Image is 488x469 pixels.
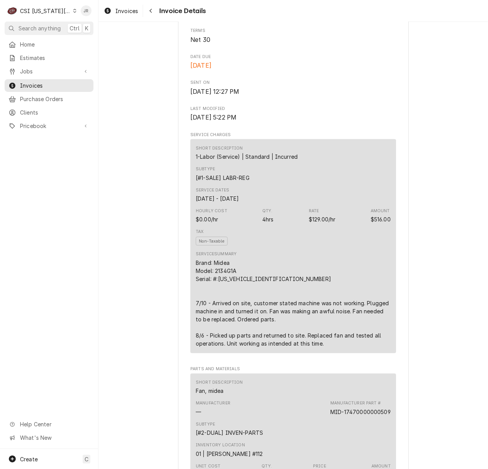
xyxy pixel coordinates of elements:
[190,106,396,122] div: Last Modified
[309,208,319,214] div: Rate
[196,401,230,416] div: Manufacturer
[196,442,245,449] div: Inventory Location
[7,5,18,16] div: CSI Kansas City's Avatar
[262,215,274,223] div: Quantity
[196,145,243,151] div: Short Description
[196,251,237,257] div: Service Summary
[5,431,93,444] a: Go to What's New
[196,450,263,458] div: Inventory Location
[85,24,88,32] span: K
[196,166,215,172] div: Subtype
[196,259,391,348] div: Brand: Midea Model: 2134G1A Serial: #:[US_VEHICLE_IDENTIFICATION_NUMBER] 7/10 - Arrived on site, ...
[20,40,90,48] span: Home
[81,5,92,16] div: JR
[190,54,396,60] span: Date Due
[5,52,93,64] a: Estimates
[309,208,336,223] div: Price
[371,215,391,223] div: Amount
[5,38,93,51] a: Home
[190,80,396,86] span: Sent On
[20,54,90,62] span: Estimates
[5,106,93,119] a: Clients
[190,132,396,357] div: Service Charges
[196,145,298,161] div: Short Description
[7,5,18,16] div: C
[196,237,228,246] span: Non-Taxable
[196,215,218,223] div: Cost
[20,81,90,90] span: Invoices
[5,418,93,431] a: Go to Help Center
[196,429,263,437] div: Subtype
[101,5,141,17] a: Invoices
[20,456,38,462] span: Create
[196,380,243,395] div: Short Description
[190,28,396,34] span: Terms
[196,422,215,428] div: Subtype
[196,442,263,458] div: Inventory Location
[196,401,230,407] div: Manufacturer
[5,65,93,78] a: Go to Jobs
[20,122,78,130] span: Pricebook
[145,5,157,17] button: Navigate back
[20,420,89,428] span: Help Center
[196,229,203,235] div: Tax
[81,5,92,16] div: Jessica Rentfro's Avatar
[190,35,396,45] span: Terms
[262,208,274,223] div: Quantity
[85,455,88,463] span: C
[20,108,90,116] span: Clients
[157,6,206,16] span: Invoice Details
[190,88,239,95] span: [DATE] 12:27 PM
[18,24,61,32] span: Search anything
[20,95,90,103] span: Purchase Orders
[190,87,396,96] span: Sent On
[190,113,396,122] span: Last Modified
[190,106,396,112] span: Last Modified
[115,7,138,15] span: Invoices
[330,401,391,416] div: Part Number
[330,408,391,416] div: Part Number
[190,132,396,138] span: Service Charges
[196,195,239,203] div: Service Dates
[196,174,250,182] div: Subtype
[20,67,78,75] span: Jobs
[196,208,227,214] div: Hourly Cost
[371,208,391,223] div: Amount
[5,22,93,35] button: Search anythingCtrlK
[190,139,396,357] div: Service Charges List
[330,401,381,407] div: Manufacturer Part #
[196,166,250,181] div: Subtype
[70,24,80,32] span: Ctrl
[5,120,93,132] a: Go to Pricebook
[196,187,229,193] div: Service Dates
[196,380,243,386] div: Short Description
[196,408,201,416] div: Manufacturer
[190,61,396,70] span: Date Due
[190,54,396,70] div: Date Due
[196,187,239,203] div: Service Dates
[196,153,298,161] div: Short Description
[190,139,396,353] div: Line Item
[190,80,396,96] div: Sent On
[20,434,89,442] span: What's New
[309,215,336,223] div: Price
[196,422,263,437] div: Subtype
[190,36,210,43] span: Net 30
[371,208,390,214] div: Amount
[190,62,212,69] span: [DATE]
[262,208,273,214] div: Qty.
[5,93,93,105] a: Purchase Orders
[5,79,93,92] a: Invoices
[196,208,227,223] div: Cost
[190,28,396,44] div: Terms
[190,114,237,121] span: [DATE] 5:22 PM
[196,387,224,395] div: Short Description
[190,366,396,373] span: Parts and Materials
[20,7,71,15] div: CSI [US_STATE][GEOGRAPHIC_DATA]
